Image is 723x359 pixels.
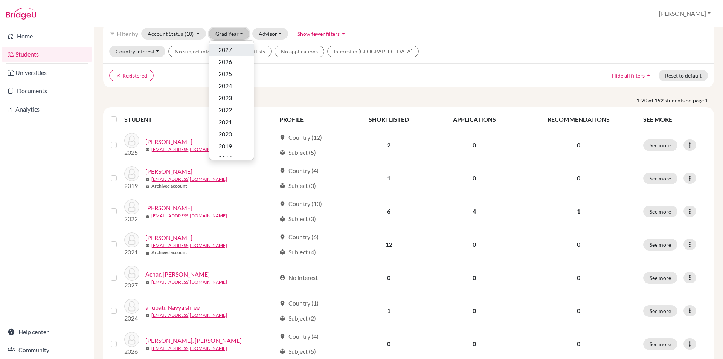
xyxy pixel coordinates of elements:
[151,279,227,286] a: [EMAIL_ADDRESS][DOMAIN_NAME]
[430,294,518,327] td: 0
[124,281,139,290] p: 2027
[145,203,192,212] a: [PERSON_NAME]
[209,140,254,152] button: 2019
[2,102,92,117] a: Analytics
[279,333,285,339] span: location_on
[430,195,518,228] td: 4
[209,128,254,140] button: 2020
[279,275,285,281] span: account_circle
[430,162,518,195] td: 0
[124,299,139,314] img: anupati, Navya shree
[124,110,275,128] th: STUDENT
[2,29,92,44] a: Home
[218,142,232,151] span: 2019
[279,134,285,141] span: location_on
[218,57,232,66] span: 2026
[209,152,254,164] button: 2014
[347,261,430,294] td: 0
[145,167,192,176] a: [PERSON_NAME]
[185,31,194,37] span: (10)
[643,139,677,151] button: See more
[218,130,232,139] span: 2020
[279,214,316,223] div: Subject (3)
[117,30,138,37] span: Filter by
[643,206,677,217] button: See more
[209,80,254,92] button: 2024
[523,339,634,348] p: 0
[430,228,518,261] td: 0
[340,30,347,37] i: arrow_drop_down
[2,83,92,98] a: Documents
[109,31,115,37] i: filter_list
[109,46,165,57] button: Country Interest
[151,146,227,153] a: [EMAIL_ADDRESS][DOMAIN_NAME]
[606,70,659,81] button: Hide all filtersarrow_drop_up
[151,183,187,189] b: Archived account
[145,347,150,351] span: mail
[218,105,232,115] span: 2022
[279,181,316,190] div: Subject (3)
[612,72,645,79] span: Hide all filters
[279,299,319,308] div: Country (1)
[151,312,227,319] a: [EMAIL_ADDRESS][DOMAIN_NAME]
[523,306,634,315] p: 0
[209,40,254,160] div: Grad Year
[523,207,634,216] p: 1
[279,216,285,222] span: local_library
[151,345,227,352] a: [EMAIL_ADDRESS][DOMAIN_NAME]
[279,133,322,142] div: Country (12)
[2,342,92,357] a: Community
[639,110,711,128] th: SEE MORE
[430,261,518,294] td: 0
[124,181,139,190] p: 2019
[218,118,232,127] span: 2021
[124,148,139,157] p: 2025
[279,168,285,174] span: location_on
[347,294,430,327] td: 1
[523,174,634,183] p: 0
[151,249,187,256] b: Archived account
[209,92,254,104] button: 2023
[279,332,319,341] div: Country (4)
[275,46,324,57] button: No applications
[124,332,139,347] img: Arun, Meghnaa
[279,300,285,306] span: location_on
[2,47,92,62] a: Students
[665,96,714,104] span: students on page 1
[2,65,92,80] a: Universities
[279,201,285,207] span: location_on
[659,70,708,81] button: Reset to default
[2,324,92,339] a: Help center
[124,133,139,148] img: Aaron, Ron
[124,247,139,257] p: 2021
[209,28,250,40] button: Grad Year
[291,28,354,40] button: Show fewer filtersarrow_drop_down
[430,110,518,128] th: APPLICATIONS
[124,266,139,281] img: Achar, Pranav Swaroop
[519,110,639,128] th: RECOMMENDATIONS
[209,56,254,68] button: 2026
[279,348,285,354] span: local_library
[124,347,139,356] p: 2026
[252,28,288,40] button: Advisor
[145,251,150,255] span: inventory_2
[279,199,322,208] div: Country (10)
[124,232,139,247] img: Abraham, Amit
[168,46,226,57] button: No subject interest
[347,110,430,128] th: SHORTLISTED
[279,232,319,241] div: Country (6)
[145,303,200,312] a: anupati, Navya shree
[145,280,150,285] span: mail
[523,141,634,150] p: 0
[218,81,232,90] span: 2024
[124,314,139,323] p: 2024
[109,70,154,81] button: clearRegistered
[124,214,139,223] p: 2022
[347,195,430,228] td: 6
[218,93,232,102] span: 2023
[145,313,150,318] span: mail
[297,31,340,37] span: Show fewer filters
[151,176,227,183] a: [EMAIL_ADDRESS][DOMAIN_NAME]
[145,177,150,182] span: mail
[218,45,232,54] span: 2027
